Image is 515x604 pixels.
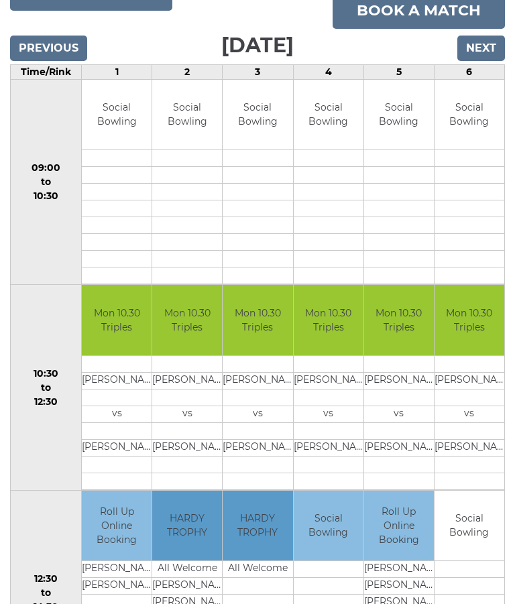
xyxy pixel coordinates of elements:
[294,406,363,422] td: vs
[294,439,363,456] td: [PERSON_NAME]
[293,64,363,79] td: 4
[364,406,434,422] td: vs
[223,406,292,422] td: vs
[152,578,222,595] td: [PERSON_NAME]
[82,561,152,578] td: [PERSON_NAME]
[435,406,504,422] td: vs
[11,79,82,285] td: 09:00 to 10:30
[82,80,152,150] td: Social Bowling
[223,561,292,578] td: All Welcome
[82,285,152,355] td: Mon 10.30 Triples
[152,80,222,150] td: Social Bowling
[223,372,292,389] td: [PERSON_NAME]
[10,36,87,61] input: Previous
[152,439,222,456] td: [PERSON_NAME]
[223,285,292,355] td: Mon 10.30 Triples
[364,80,434,150] td: Social Bowling
[294,285,363,355] td: Mon 10.30 Triples
[294,491,363,561] td: Social Bowling
[82,64,152,79] td: 1
[11,64,82,79] td: Time/Rink
[82,372,152,389] td: [PERSON_NAME]
[435,372,504,389] td: [PERSON_NAME]
[363,64,434,79] td: 5
[434,64,504,79] td: 6
[457,36,505,61] input: Next
[82,406,152,422] td: vs
[11,285,82,491] td: 10:30 to 12:30
[152,491,222,561] td: HARDY TROPHY
[152,64,223,79] td: 2
[223,64,293,79] td: 3
[364,491,434,561] td: Roll Up Online Booking
[435,491,504,561] td: Social Bowling
[294,80,363,150] td: Social Bowling
[152,372,222,389] td: [PERSON_NAME]
[435,439,504,456] td: [PERSON_NAME]
[364,372,434,389] td: [PERSON_NAME]
[294,372,363,389] td: [PERSON_NAME] SNR
[152,406,222,422] td: vs
[223,80,292,150] td: Social Bowling
[82,491,152,561] td: Roll Up Online Booking
[364,285,434,355] td: Mon 10.30 Triples
[82,578,152,595] td: [PERSON_NAME]
[152,561,222,578] td: All Welcome
[435,80,504,150] td: Social Bowling
[152,285,222,355] td: Mon 10.30 Triples
[364,439,434,456] td: [PERSON_NAME]
[364,561,434,578] td: [PERSON_NAME]
[364,578,434,595] td: [PERSON_NAME]
[223,491,292,561] td: HARDY TROPHY
[82,439,152,456] td: [PERSON_NAME]
[435,285,504,355] td: Mon 10.30 Triples
[223,439,292,456] td: [PERSON_NAME]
